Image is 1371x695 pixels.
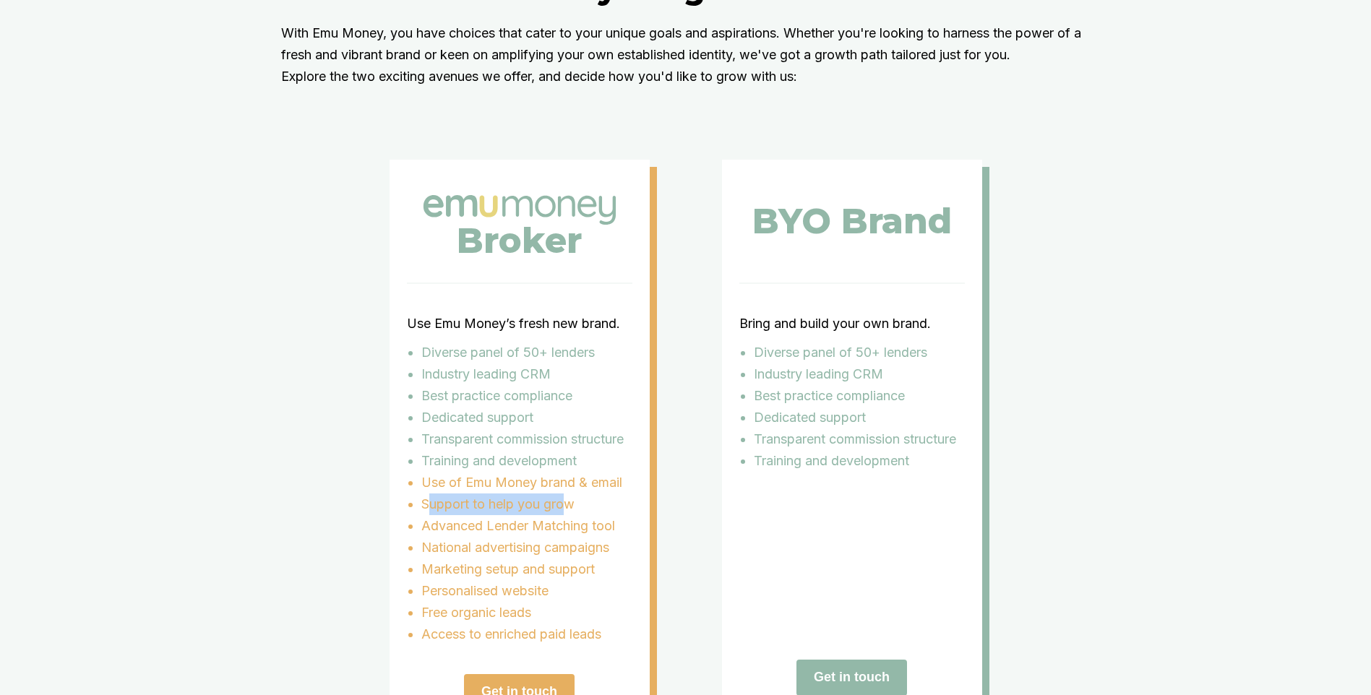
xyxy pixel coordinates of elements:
[421,428,632,450] p: Transparent commission structure
[754,363,965,385] p: Industry leading CRM
[421,472,632,493] p: Use of Emu Money brand & email
[754,450,965,472] p: Training and development
[421,493,632,515] p: Support to help you grow
[739,313,965,334] p: Bring and build your own brand.
[421,580,632,602] p: Personalised website
[421,342,632,363] p: Diverse panel of 50+ lenders
[421,537,632,558] p: National advertising campaigns
[421,407,632,428] p: Dedicated support
[754,428,965,450] p: Transparent commission structure
[754,407,965,428] p: Dedicated support
[754,385,965,407] p: Best practice compliance
[418,190,621,229] img: Broker
[752,210,952,232] h3: BYO Brand
[281,22,1091,87] p: With Emu Money, you have choices that cater to your unique goals and aspirations. Whether you're ...
[407,313,632,334] p: Use Emu Money’s fresh new brand.
[421,450,632,472] p: Training and development
[421,558,632,580] p: Marketing setup and support
[421,602,632,623] p: Free organic leads
[421,623,632,645] p: Access to enriched paid leads
[421,363,632,385] p: Industry leading CRM
[754,342,965,363] p: Diverse panel of 50+ lenders
[421,515,632,537] p: Advanced Lender Matching tool
[457,230,582,251] h3: Broker
[421,385,632,407] p: Best practice compliance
